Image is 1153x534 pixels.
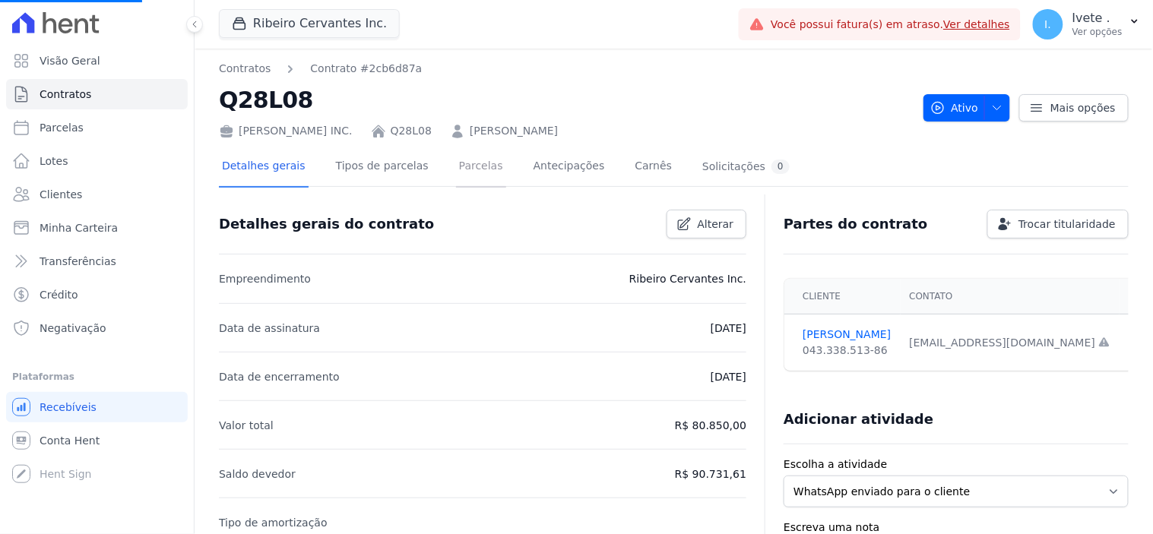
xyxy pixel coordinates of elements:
[6,392,188,422] a: Recebíveis
[219,61,911,77] nav: Breadcrumb
[333,147,432,188] a: Tipos de parcelas
[470,123,558,139] a: [PERSON_NAME]
[698,216,734,232] span: Alterar
[930,94,979,122] span: Ativo
[675,465,746,483] p: R$ 90.731,61
[910,335,1111,351] div: [EMAIL_ADDRESS][DOMAIN_NAME]
[675,416,746,434] p: R$ 80.850,00
[6,313,188,343] a: Negativação
[219,9,400,38] button: Ribeiro Cervantes Inc.
[40,433,100,448] span: Conta Hent
[219,513,328,532] p: Tipo de amortização
[40,287,78,302] span: Crédito
[219,61,422,77] nav: Breadcrumb
[901,279,1120,314] th: Contato
[219,83,911,117] h2: Q28L08
[803,327,891,343] a: [PERSON_NAME]
[6,425,188,456] a: Conta Hent
[40,220,118,235] span: Minha Carteira
[6,46,188,76] a: Visão Geral
[6,246,188,276] a: Transferências
[219,465,296,483] p: Saldo devedor
[6,112,188,143] a: Parcelas
[219,368,340,386] p: Data de encerramento
[12,368,182,386] div: Plataformas
[1021,3,1153,46] button: I. Ivete . Ver opções
[219,319,320,337] p: Data de assinatura
[6,146,188,176] a: Lotes
[310,61,422,77] a: Contrato #2cb6d87a
[943,18,1010,30] a: Ver detalhes
[40,187,82,202] span: Clientes
[219,215,434,233] h3: Detalhes gerais do contrato
[667,210,747,239] a: Alterar
[803,343,891,359] div: 043.338.513-86
[784,410,933,428] h3: Adicionar atividade
[923,94,1011,122] button: Ativo
[771,17,1010,33] span: Você possui fatura(s) em atraso.
[629,270,746,288] p: Ribeiro Cervantes Inc.
[711,368,746,386] p: [DATE]
[784,457,1129,472] label: Escolha a atividade
[40,53,100,68] span: Visão Geral
[1050,100,1116,115] span: Mais opções
[6,179,188,210] a: Clientes
[699,147,793,188] a: Solicitações0
[40,87,91,102] span: Contratos
[456,147,506,188] a: Parcelas
[1018,216,1116,232] span: Trocar titularidade
[40,153,68,169] span: Lotes
[219,147,309,188] a: Detalhes gerais
[40,400,97,415] span: Recebíveis
[784,215,928,233] h3: Partes do contrato
[1045,19,1052,30] span: I.
[632,147,675,188] a: Carnês
[40,321,106,336] span: Negativação
[1072,26,1123,38] p: Ver opções
[219,61,271,77] a: Contratos
[6,79,188,109] a: Contratos
[219,416,274,434] p: Valor total
[40,120,84,135] span: Parcelas
[711,319,746,337] p: [DATE]
[6,280,188,310] a: Crédito
[219,123,353,139] div: [PERSON_NAME] INC.
[1019,94,1129,122] a: Mais opções
[702,160,790,174] div: Solicitações
[987,210,1129,239] a: Trocar titularidade
[784,279,900,314] th: Cliente
[531,147,608,188] a: Antecipações
[40,254,116,269] span: Transferências
[771,160,790,174] div: 0
[6,213,188,243] a: Minha Carteira
[1072,11,1123,26] p: Ivete .
[391,123,432,139] a: Q28L08
[219,270,311,288] p: Empreendimento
